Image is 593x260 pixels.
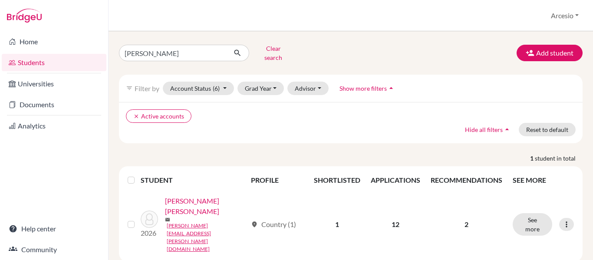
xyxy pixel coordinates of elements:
[2,241,106,258] a: Community
[126,109,191,123] button: clearActive accounts
[530,154,535,163] strong: 1
[2,75,106,92] a: Universities
[547,7,583,24] button: Arcesio
[2,117,106,135] a: Analytics
[519,123,576,136] button: Reset to default
[287,82,329,95] button: Advisor
[141,211,158,228] img: Botero Estrada, Martin
[458,123,519,136] button: Hide all filtersarrow_drop_up
[213,85,220,92] span: (6)
[133,113,139,119] i: clear
[513,213,552,236] button: See more
[165,217,170,222] span: mail
[517,45,583,61] button: Add student
[249,42,297,64] button: Clear search
[165,196,247,217] a: [PERSON_NAME] [PERSON_NAME]
[387,84,395,92] i: arrow_drop_up
[366,191,425,258] td: 12
[425,170,507,191] th: RECOMMENDATIONS
[246,170,309,191] th: PROFILE
[332,82,403,95] button: Show more filtersarrow_drop_up
[2,33,106,50] a: Home
[2,54,106,71] a: Students
[167,222,247,253] a: [PERSON_NAME][EMAIL_ADDRESS][PERSON_NAME][DOMAIN_NAME]
[163,82,234,95] button: Account Status(6)
[2,220,106,237] a: Help center
[339,85,387,92] span: Show more filters
[2,96,106,113] a: Documents
[431,219,502,230] p: 2
[135,84,159,92] span: Filter by
[309,191,366,258] td: 1
[366,170,425,191] th: APPLICATIONS
[251,219,296,230] div: Country (1)
[237,82,284,95] button: Grad Year
[141,170,246,191] th: STUDENT
[126,85,133,92] i: filter_list
[309,170,366,191] th: SHORTLISTED
[119,45,227,61] input: Find student by name...
[141,228,158,238] p: 2026
[465,126,503,133] span: Hide all filters
[7,9,42,23] img: Bridge-U
[507,170,579,191] th: SEE MORE
[251,221,258,228] span: location_on
[503,125,511,134] i: arrow_drop_up
[535,154,583,163] span: student in total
